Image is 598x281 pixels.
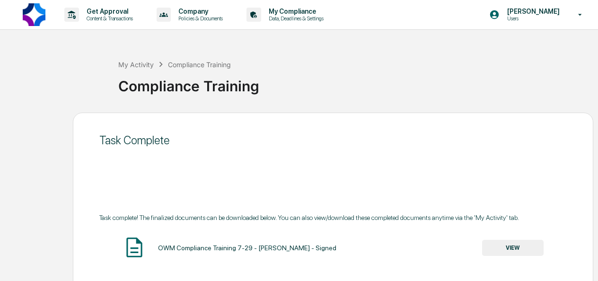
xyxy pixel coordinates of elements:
[23,3,45,26] img: logo
[171,8,228,15] p: Company
[261,8,328,15] p: My Compliance
[123,236,146,259] img: Document Icon
[482,240,544,256] button: VIEW
[99,214,567,221] div: Task complete! The finalized documents can be downloaded below. You can also view/download these ...
[118,61,154,69] div: My Activity
[261,15,328,22] p: Data, Deadlines & Settings
[79,15,138,22] p: Content & Transactions
[171,15,228,22] p: Policies & Documents
[118,70,593,95] div: Compliance Training
[500,15,564,22] p: Users
[79,8,138,15] p: Get Approval
[500,8,564,15] p: [PERSON_NAME]
[158,244,336,252] div: OWM Compliance Training 7-29 - [PERSON_NAME] - Signed
[99,133,567,147] div: Task Complete
[168,61,231,69] div: Compliance Training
